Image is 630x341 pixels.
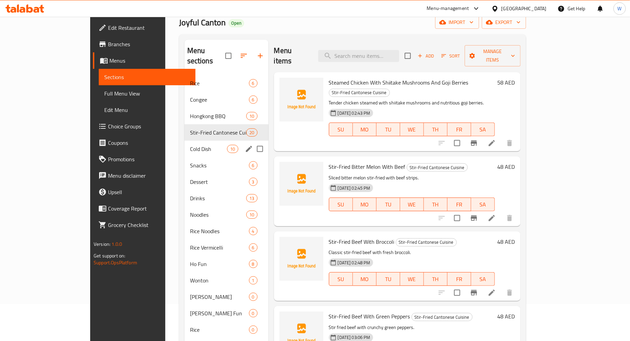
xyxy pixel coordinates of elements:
[498,237,515,247] h6: 48 AED
[329,99,495,107] p: Tender chicken steamed with shiitake mushrooms and nutritious goji berries.
[466,285,482,301] button: Branch-specific-item
[185,157,269,174] div: Snacks6
[332,125,350,135] span: SU
[501,285,518,301] button: delete
[93,167,195,184] a: Menu disclaimer
[190,128,247,137] div: Stir-Fried Cantonese Cuisine
[400,272,424,286] button: WE
[448,123,471,136] button: FR
[108,188,190,196] span: Upsell
[353,272,377,286] button: MO
[318,50,399,62] input: search
[108,221,190,229] span: Grocery Checklist
[108,24,190,32] span: Edit Restaurant
[335,334,373,341] span: [DATE] 03:06 PM
[249,227,258,235] div: items
[94,240,110,249] span: Version:
[474,274,492,284] span: SA
[109,56,190,65] span: Menus
[332,200,350,210] span: SU
[190,326,249,334] span: Rice
[427,125,445,135] span: TH
[403,274,421,284] span: WE
[94,251,125,260] span: Get support on:
[353,123,377,136] button: MO
[466,210,482,226] button: Branch-specific-item
[190,293,249,301] div: Udon Noodles
[249,161,258,169] div: items
[377,123,400,136] button: TU
[415,51,437,61] span: Add item
[108,122,190,130] span: Choice Groups
[190,96,249,104] div: Congee
[228,20,244,26] span: Open
[396,238,456,246] span: Stir-Fried Cantonese Cuisine
[465,45,521,66] button: Manage items
[190,79,249,87] span: Rice
[93,200,195,217] a: Coverage Report
[379,125,397,135] span: TU
[424,123,448,136] button: TH
[190,194,247,202] div: Drinks
[450,211,464,225] span: Select to update
[335,260,373,266] span: [DATE] 02:48 PM
[396,238,457,247] div: Stir-Fried Cantonese Cuisine
[353,198,377,211] button: MO
[185,190,269,206] div: Drinks13
[249,179,257,185] span: 3
[412,313,472,321] span: Stir-Fried Cantonese Cuisine
[190,227,249,235] span: Rice Noodles
[450,200,468,210] span: FR
[249,327,257,333] span: 0
[249,243,258,252] div: items
[488,139,496,147] a: Edit menu item
[488,289,496,297] a: Edit menu item
[335,185,373,191] span: [DATE] 02:45 PM
[190,145,227,153] div: Cold Dish
[329,272,353,286] button: SU
[501,135,518,151] button: delete
[249,96,258,104] div: items
[437,51,465,61] span: Sort items
[329,311,410,321] span: Stir-Fried Beef With Green Peppers
[252,48,269,64] button: Add section
[249,178,258,186] div: items
[329,174,495,182] p: Sliced bitter melon stir-fried with beef strips.
[247,113,257,119] span: 10
[427,274,445,284] span: TH
[249,79,258,87] div: items
[498,312,515,321] h6: 48 AED
[329,198,353,211] button: SU
[99,85,195,102] a: Full Menu View
[470,47,515,64] span: Manage items
[104,73,190,81] span: Sections
[471,272,495,286] button: SA
[185,75,269,91] div: Rice6
[501,210,518,226] button: delete
[424,198,448,211] button: TH
[99,69,195,85] a: Sections
[249,80,257,87] span: 6
[93,20,195,36] a: Edit Restaurant
[190,178,249,186] span: Dessert
[335,110,373,116] span: [DATE] 02:43 PM
[247,212,257,218] span: 10
[185,91,269,108] div: Congee6
[185,141,269,157] div: Cold Dish10edit
[185,321,269,338] div: Rice0
[190,211,247,219] div: Noodles
[108,172,190,180] span: Menu disclaimer
[244,144,254,154] button: edit
[474,125,492,135] span: SA
[249,294,257,300] span: 0
[450,136,464,150] span: Select to update
[190,243,249,252] span: Rice Vermicelli
[356,125,374,135] span: MO
[187,46,225,66] h2: Menu sections
[412,313,473,321] div: Stir-Fried Cantonese Cuisine
[249,293,258,301] div: items
[247,195,257,202] span: 13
